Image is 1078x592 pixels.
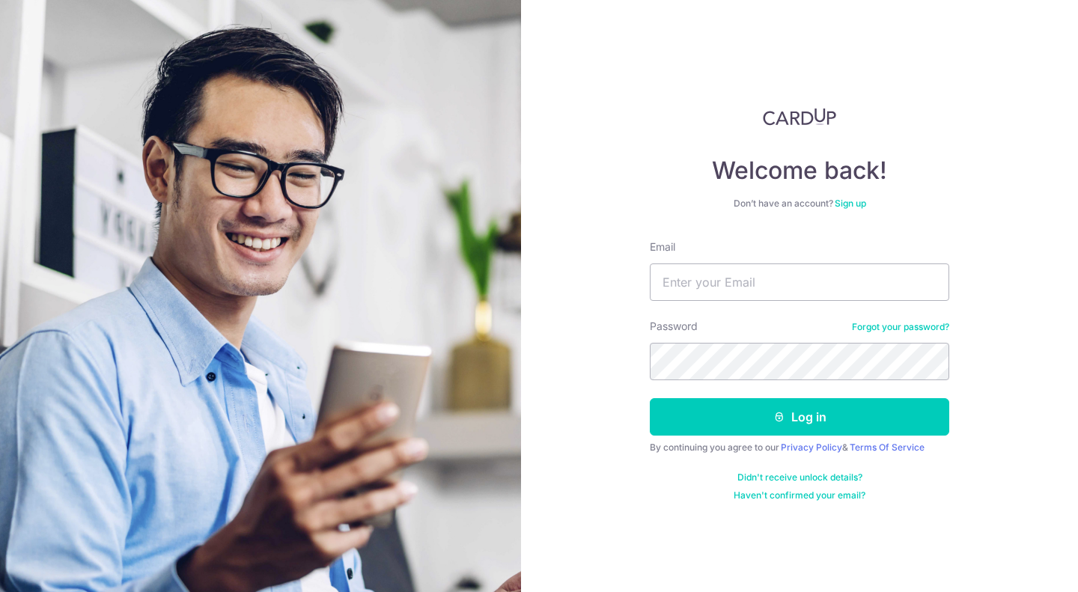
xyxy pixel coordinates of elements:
[650,319,698,334] label: Password
[781,442,842,453] a: Privacy Policy
[737,472,862,483] a: Didn't receive unlock details?
[650,263,949,301] input: Enter your Email
[763,108,836,126] img: CardUp Logo
[650,442,949,454] div: By continuing you agree to our &
[734,489,865,501] a: Haven't confirmed your email?
[650,239,675,254] label: Email
[650,198,949,210] div: Don’t have an account?
[835,198,866,209] a: Sign up
[850,442,925,453] a: Terms Of Service
[650,398,949,436] button: Log in
[650,156,949,186] h4: Welcome back!
[852,321,949,333] a: Forgot your password?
